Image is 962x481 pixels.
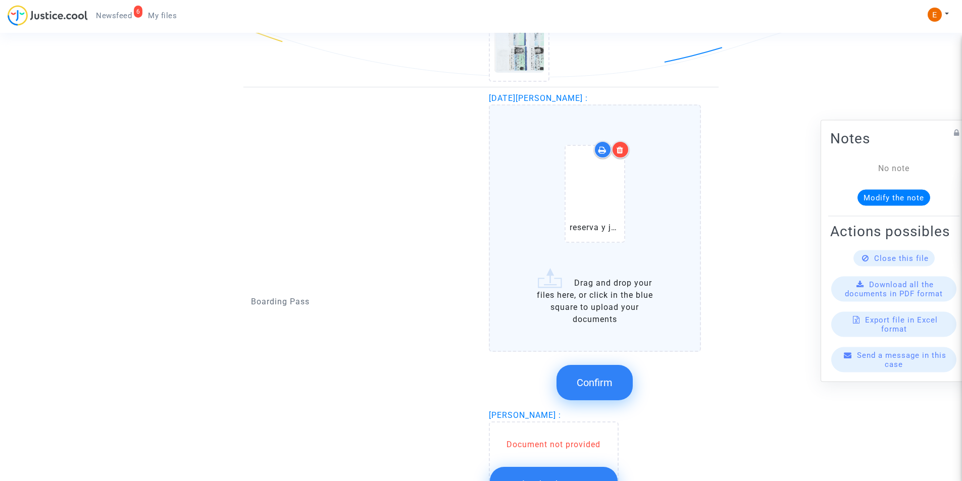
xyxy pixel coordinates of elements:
div: No note [845,162,942,174]
span: [PERSON_NAME] : [489,410,561,420]
span: Send a message in this case [857,350,946,368]
span: [DATE][PERSON_NAME] : [489,93,588,103]
h2: Notes [830,129,957,147]
span: My files [148,11,177,20]
span: Confirm [577,377,613,389]
button: Confirm [556,365,633,400]
p: Boarding Pass [251,295,474,308]
span: Export file in Excel format [865,315,938,333]
span: Newsfeed [96,11,132,20]
h2: Actions possibles [830,222,957,240]
div: 6 [134,6,143,18]
span: Download all the documents in PDF format [845,280,943,298]
span: Close this file [874,253,929,262]
a: 6Newsfeed [88,8,140,23]
img: jc-logo.svg [8,5,88,26]
button: Modify the note [857,189,930,205]
div: Document not provided [490,439,618,451]
a: My files [140,8,185,23]
img: ACg8ocIeiFvHKe4dA5oeRFd_CiCnuxWUEc1A2wYhRJE3TTWt=s96-c [928,8,942,22]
